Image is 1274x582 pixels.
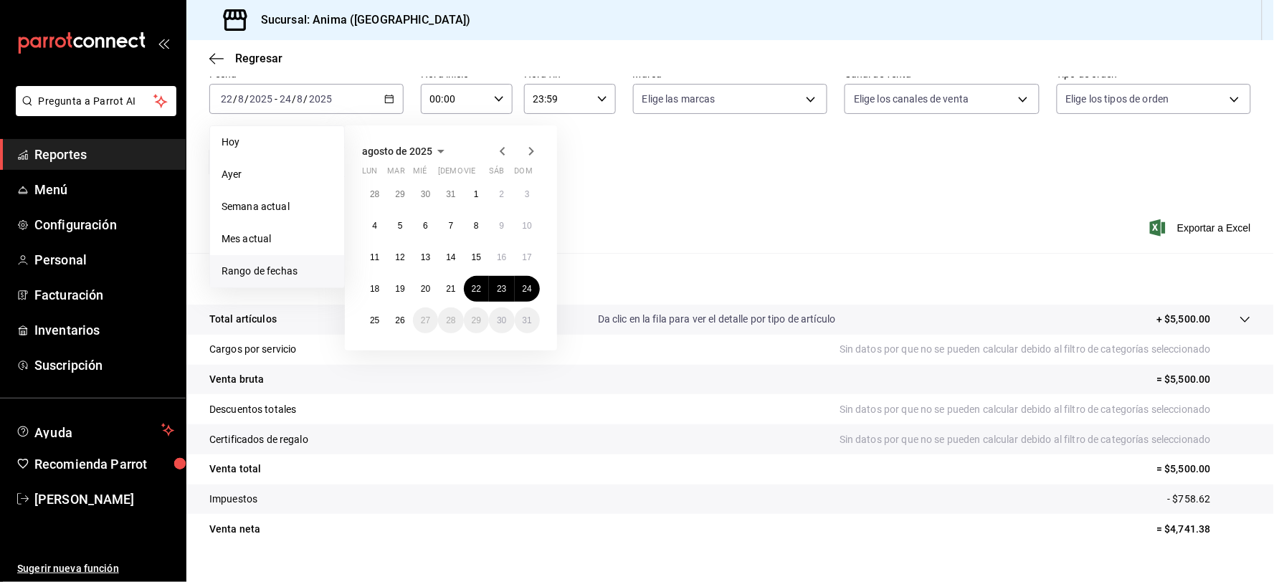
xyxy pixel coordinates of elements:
button: 3 de agosto de 2025 [515,181,540,207]
span: Reportes [34,145,174,164]
a: Pregunta a Parrot AI [10,104,176,119]
p: = $5,500.00 [1157,372,1251,387]
button: 31 de agosto de 2025 [515,307,540,333]
button: open_drawer_menu [158,37,169,49]
span: Facturación [34,285,174,305]
button: 17 de agosto de 2025 [515,244,540,270]
abbr: 17 de agosto de 2025 [523,252,532,262]
abbr: 28 de julio de 2025 [370,189,379,199]
p: - $758.62 [1168,492,1251,507]
abbr: 28 de agosto de 2025 [446,315,455,325]
input: -- [220,93,233,105]
span: Rango de fechas [222,264,333,279]
abbr: 14 de agosto de 2025 [446,252,455,262]
button: 15 de agosto de 2025 [464,244,489,270]
span: Regresar [235,52,282,65]
span: Exportar a Excel [1153,219,1251,237]
button: 22 de agosto de 2025 [464,276,489,302]
abbr: 7 de agosto de 2025 [449,221,454,231]
button: 26 de agosto de 2025 [387,307,412,333]
span: Inventarios [34,320,174,340]
input: -- [297,93,304,105]
abbr: 25 de agosto de 2025 [370,315,379,325]
abbr: 16 de agosto de 2025 [497,252,506,262]
span: / [244,93,249,105]
button: 30 de julio de 2025 [413,181,438,207]
button: 30 de agosto de 2025 [489,307,514,333]
button: 10 de agosto de 2025 [515,213,540,239]
abbr: 6 de agosto de 2025 [423,221,428,231]
span: Elige los tipos de orden [1066,92,1169,106]
button: 29 de agosto de 2025 [464,307,489,333]
label: Hora inicio [421,70,513,80]
abbr: 4 de agosto de 2025 [372,221,377,231]
span: Recomienda Parrot [34,454,174,474]
span: [PERSON_NAME] [34,490,174,509]
button: 8 de agosto de 2025 [464,213,489,239]
button: Pregunta a Parrot AI [16,86,176,116]
abbr: 1 de agosto de 2025 [474,189,479,199]
p: Descuentos totales [209,402,296,417]
abbr: 23 de agosto de 2025 [497,284,506,294]
p: Impuestos [209,492,257,507]
button: 28 de julio de 2025 [362,181,387,207]
button: 6 de agosto de 2025 [413,213,438,239]
p: Sin datos por que no se pueden calcular debido al filtro de categorías seleccionado [840,402,1251,417]
p: Venta bruta [209,372,264,387]
abbr: 22 de agosto de 2025 [472,284,481,294]
button: 4 de agosto de 2025 [362,213,387,239]
button: 14 de agosto de 2025 [438,244,463,270]
span: Elige los canales de venta [854,92,969,106]
abbr: 20 de agosto de 2025 [421,284,430,294]
abbr: 29 de agosto de 2025 [472,315,481,325]
abbr: 24 de agosto de 2025 [523,284,532,294]
span: Configuración [34,215,174,234]
label: Hora fin [524,70,616,80]
input: ---- [308,93,333,105]
input: -- [237,93,244,105]
button: 1 de agosto de 2025 [464,181,489,207]
span: / [304,93,308,105]
span: Pregunta a Parrot AI [39,94,154,109]
abbr: 3 de agosto de 2025 [525,189,530,199]
abbr: martes [387,166,404,181]
abbr: 5 de agosto de 2025 [398,221,403,231]
label: Fecha [209,70,404,80]
abbr: domingo [515,166,533,181]
button: 20 de agosto de 2025 [413,276,438,302]
abbr: 10 de agosto de 2025 [523,221,532,231]
span: Ayuda [34,421,156,439]
p: + $5,500.00 [1157,312,1211,327]
span: Menú [34,180,174,199]
span: - [275,93,277,105]
p: Venta neta [209,522,260,537]
abbr: 27 de agosto de 2025 [421,315,430,325]
abbr: 13 de agosto de 2025 [421,252,430,262]
button: 2 de agosto de 2025 [489,181,514,207]
button: Regresar [209,52,282,65]
span: Semana actual [222,199,333,214]
span: Hoy [222,135,333,150]
button: 16 de agosto de 2025 [489,244,514,270]
button: 13 de agosto de 2025 [413,244,438,270]
button: 11 de agosto de 2025 [362,244,387,270]
p: Sin datos por que no se pueden calcular debido al filtro de categorías seleccionado [840,342,1251,357]
button: 12 de agosto de 2025 [387,244,412,270]
span: / [233,93,237,105]
span: / [292,93,296,105]
h3: Sucursal: Anima ([GEOGRAPHIC_DATA]) [249,11,471,29]
abbr: miércoles [413,166,427,181]
button: 28 de agosto de 2025 [438,307,463,333]
button: 18 de agosto de 2025 [362,276,387,302]
span: Elige las marcas [642,92,716,106]
p: Da clic en la fila para ver el detalle por tipo de artículo [598,312,836,327]
abbr: 8 de agosto de 2025 [474,221,479,231]
p: Venta total [209,462,261,477]
abbr: 12 de agosto de 2025 [395,252,404,262]
span: Mes actual [222,232,333,247]
p: Cargos por servicio [209,342,297,357]
button: 21 de agosto de 2025 [438,276,463,302]
abbr: 15 de agosto de 2025 [472,252,481,262]
abbr: 26 de agosto de 2025 [395,315,404,325]
input: -- [279,93,292,105]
